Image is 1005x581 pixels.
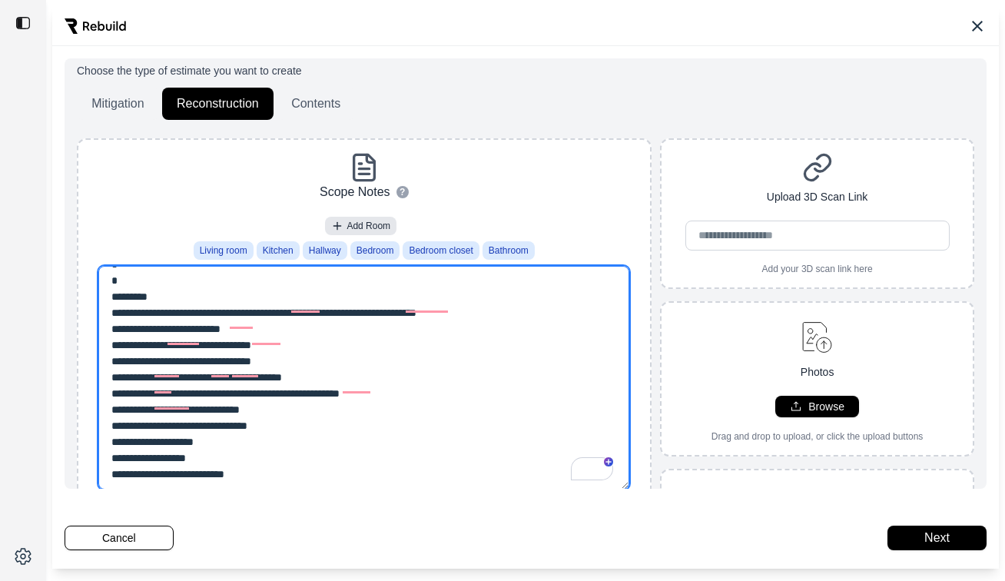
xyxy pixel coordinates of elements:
[65,18,126,34] img: Rebuild
[325,217,396,235] button: Add Room
[15,15,31,31] img: toggle sidebar
[711,430,924,443] p: Drag and drop to upload, or click the upload buttons
[77,63,974,78] p: Choose the type of estimate you want to create
[303,241,347,260] button: Hallway
[409,244,473,257] span: Bedroom closet
[489,244,529,257] span: Bathroom
[808,399,844,414] p: Browse
[277,88,355,120] button: Contents
[347,220,390,232] span: Add Room
[257,241,300,260] button: Kitchen
[801,364,834,380] p: Photos
[263,244,294,257] span: Kitchen
[403,241,479,260] button: Bedroom closet
[767,189,868,205] p: Upload 3D Scan Link
[795,483,839,526] img: upload-document.svg
[77,88,159,120] button: Mitigation
[320,183,390,201] p: Scope Notes
[65,526,174,550] button: Cancel
[795,315,839,358] img: upload-image.svg
[194,241,254,260] button: Living room
[350,241,400,260] button: Bedroom
[887,526,987,550] button: Next
[483,241,535,260] button: Bathroom
[309,244,341,257] span: Hallway
[98,266,629,490] textarea: To enrich screen reader interactions, please activate Accessibility in Grammarly extension settings
[357,244,394,257] span: Bedroom
[762,263,873,275] p: Add your 3D scan link here
[200,244,247,257] span: Living room
[775,396,859,417] button: Browse
[400,186,405,198] span: ?
[162,88,274,120] button: Reconstruction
